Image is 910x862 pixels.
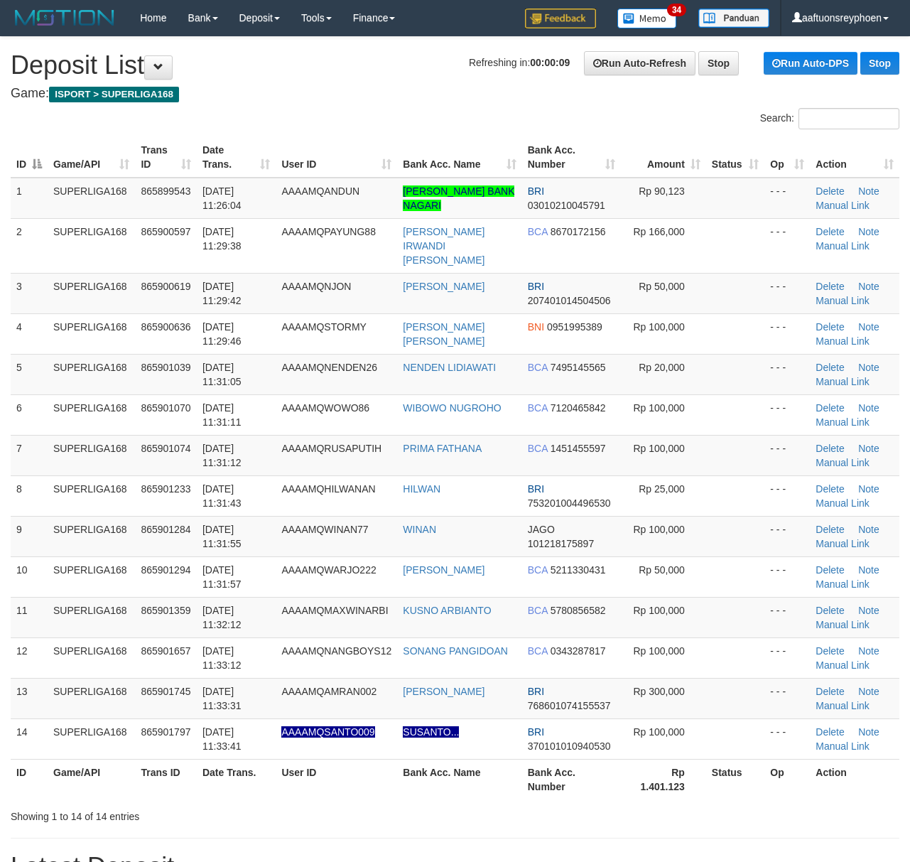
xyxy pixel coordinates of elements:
span: Rp 50,000 [639,281,685,292]
img: panduan.png [698,9,769,28]
a: WIBOWO NUGROHO [403,402,501,414]
span: AAAAMQHILWANAN [281,483,375,495]
span: Rp 100,000 [633,402,684,414]
td: SUPERLIGA168 [48,637,135,678]
td: 13 [11,678,48,718]
th: User ID: activate to sort column ascending [276,137,397,178]
td: SUPERLIGA168 [48,178,135,219]
span: BCA [528,402,548,414]
td: SUPERLIGA168 [48,678,135,718]
td: SUPERLIGA168 [48,516,135,556]
span: BCA [528,564,548,576]
a: Note [858,726,879,738]
a: Manual Link [816,335,870,347]
span: Rp 100,000 [633,443,684,454]
span: [DATE] 11:29:46 [202,321,242,347]
span: Rp 90,123 [639,185,685,197]
a: [PERSON_NAME] IRWANDI [PERSON_NAME] [403,226,484,266]
span: 865901797 [141,726,190,738]
a: Delete [816,362,844,373]
a: Note [858,362,879,373]
span: Copy 8670172156 to clipboard [551,226,606,237]
span: Copy 5211330431 to clipboard [551,564,606,576]
td: SUPERLIGA168 [48,556,135,597]
a: Delete [816,281,844,292]
td: 9 [11,516,48,556]
a: Run Auto-DPS [764,52,857,75]
a: Note [858,645,879,657]
td: - - - [764,678,810,718]
td: 1 [11,178,48,219]
a: Delete [816,645,844,657]
th: Amount: activate to sort column ascending [621,137,706,178]
span: Rp 25,000 [639,483,685,495]
a: HILWAN [403,483,440,495]
span: 865901233 [141,483,190,495]
a: Delete [816,605,844,616]
td: SUPERLIGA168 [48,218,135,273]
span: 865901284 [141,524,190,535]
span: 865900597 [141,226,190,237]
span: BRI [528,686,544,697]
a: Manual Link [816,538,870,549]
span: AAAAMQNJON [281,281,351,292]
th: Game/API: activate to sort column ascending [48,137,135,178]
span: Rp 50,000 [639,564,685,576]
th: Status: activate to sort column ascending [706,137,764,178]
td: - - - [764,313,810,354]
td: 14 [11,718,48,759]
a: Delete [816,402,844,414]
span: 865901657 [141,645,190,657]
span: [DATE] 11:32:12 [202,605,242,630]
td: SUPERLIGA168 [48,475,135,516]
th: Action [810,759,899,799]
span: 865901039 [141,362,190,373]
span: Rp 100,000 [633,321,684,333]
h4: Game: [11,87,899,101]
span: [DATE] 11:31:43 [202,483,242,509]
th: Trans ID: activate to sort column ascending [135,137,197,178]
th: User ID [276,759,397,799]
td: SUPERLIGA168 [48,394,135,435]
span: [DATE] 11:33:12 [202,645,242,671]
a: NENDEN LIDIAWATI [403,362,496,373]
td: 2 [11,218,48,273]
td: - - - [764,394,810,435]
td: 5 [11,354,48,394]
span: Copy 5780856582 to clipboard [551,605,606,616]
th: Bank Acc. Name: activate to sort column ascending [397,137,521,178]
a: [PERSON_NAME] BANK NAGARI [403,185,514,211]
a: Stop [860,52,899,75]
a: Note [858,402,879,414]
td: 8 [11,475,48,516]
td: 6 [11,394,48,435]
td: SUPERLIGA168 [48,597,135,637]
td: - - - [764,354,810,394]
span: BCA [528,443,548,454]
span: Rp 300,000 [633,686,684,697]
span: [DATE] 11:31:12 [202,443,242,468]
a: Delete [816,524,844,535]
th: Status [706,759,764,799]
span: AAAAMQNANGBOYS12 [281,645,391,657]
span: [DATE] 11:29:38 [202,226,242,252]
span: AAAAMQWOWO86 [281,402,369,414]
a: [PERSON_NAME] [403,564,484,576]
a: Delete [816,483,844,495]
span: [DATE] 11:33:31 [202,686,242,711]
a: [PERSON_NAME] [403,281,484,292]
td: - - - [764,637,810,678]
a: Delete [816,726,844,738]
td: 7 [11,435,48,475]
th: Op [764,759,810,799]
span: BCA [528,226,548,237]
label: Search: [760,108,899,129]
h1: Deposit List [11,51,899,80]
span: 865901070 [141,402,190,414]
th: Game/API [48,759,135,799]
a: SUSANTO... [403,726,459,738]
a: SONANG PANGIDOAN [403,645,508,657]
a: Manual Link [816,376,870,387]
span: Copy 1451455597 to clipboard [551,443,606,454]
a: Manual Link [816,740,870,752]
